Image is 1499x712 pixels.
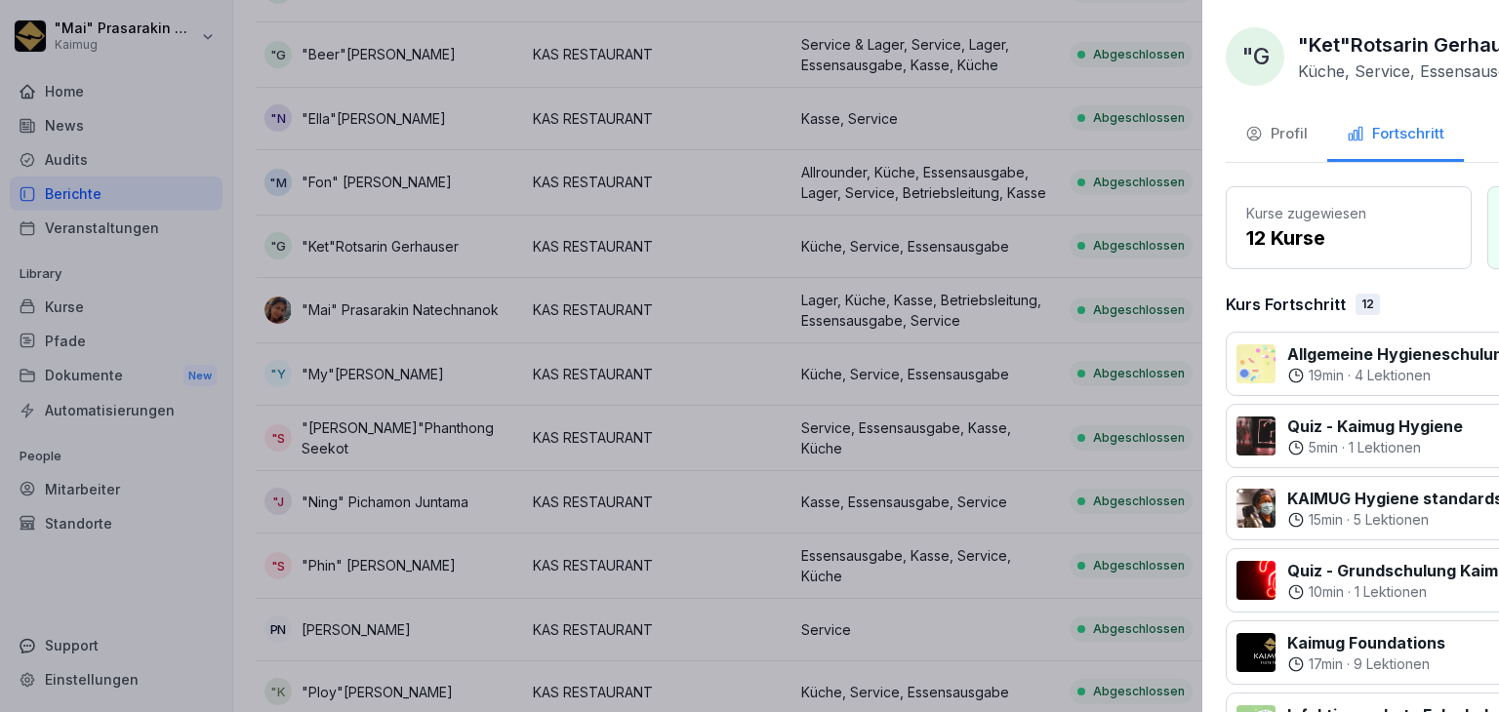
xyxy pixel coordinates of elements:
[1246,223,1451,253] p: 12 Kurse
[1309,366,1344,385] p: 19 min
[1354,654,1430,674] p: 9 Lektionen
[1287,415,1463,438] p: Quiz - Kaimug Hygiene
[1226,293,1346,316] p: Kurs Fortschritt
[1309,654,1343,674] p: 17 min
[1226,109,1327,162] button: Profil
[1246,203,1451,223] p: Kurse zugewiesen
[1349,438,1421,457] p: 1 Lektionen
[1226,27,1284,86] div: "G
[1327,109,1464,162] button: Fortschritt
[1309,510,1343,530] p: 15 min
[1355,366,1431,385] p: 4 Lektionen
[1287,438,1463,457] div: ·
[1287,654,1445,674] div: ·
[1309,582,1344,602] p: 10 min
[1356,294,1380,315] div: 12
[1355,582,1427,602] p: 1 Lektionen
[1245,123,1308,145] div: Profil
[1287,631,1445,654] p: Kaimug Foundations
[1309,438,1338,457] p: 5 min
[1354,510,1429,530] p: 5 Lektionen
[1347,123,1444,145] div: Fortschritt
